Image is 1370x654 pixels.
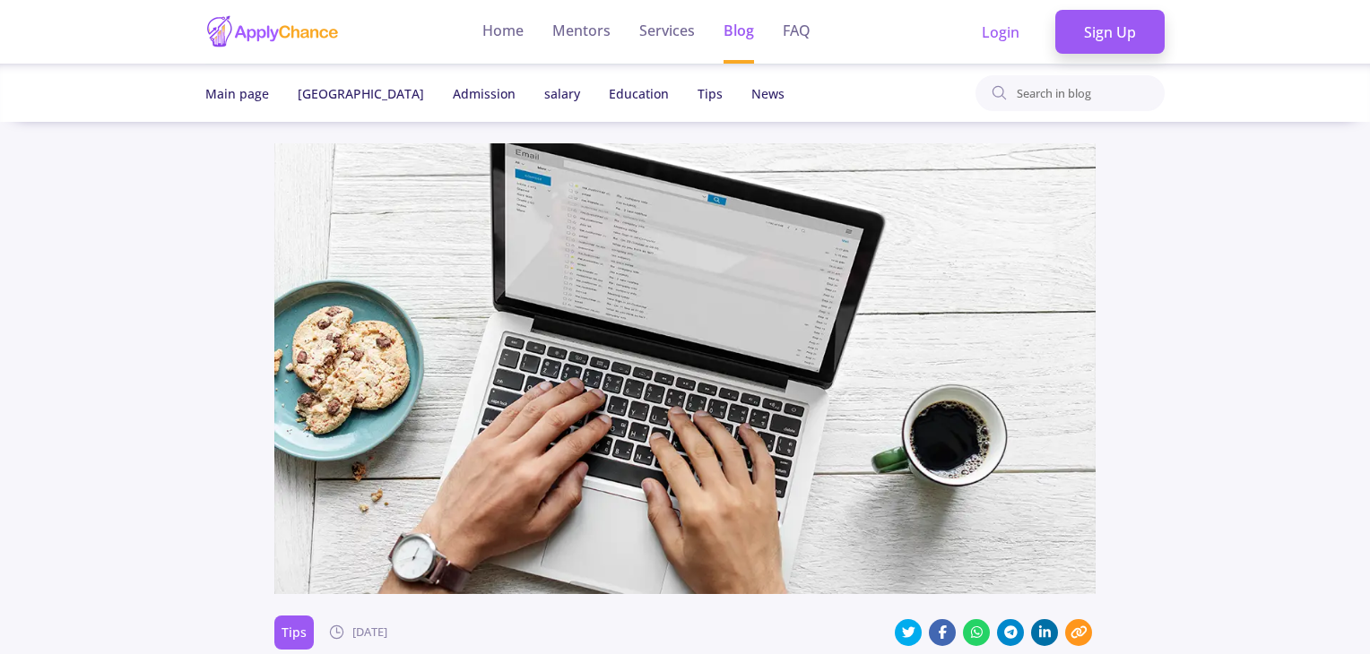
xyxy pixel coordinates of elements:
[274,615,314,650] a: Tips
[298,85,424,102] a: [GEOGRAPHIC_DATA]
[544,85,580,102] a: salary
[453,85,516,102] a: Admission
[997,619,1024,646] button: Share on Telegram
[1031,619,1058,646] button: Share on LinkedIn
[205,14,340,49] img: applychance logo
[953,10,1048,55] a: Login
[751,85,785,102] a: News
[1065,619,1092,646] button: Copy link
[274,143,1097,594] img: How to Email Professors: The Perfect First Email to Professorsimage
[895,619,922,646] button: Share on Twitter
[352,624,387,641] small: [DATE]
[205,85,269,102] span: Main page
[929,619,956,646] button: Share on Facebook
[1055,10,1165,55] a: Sign Up
[963,619,990,646] button: Share on WhatsApp
[698,85,723,102] a: Tips
[1015,82,1163,106] input: Search in blog
[609,85,669,102] a: Education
